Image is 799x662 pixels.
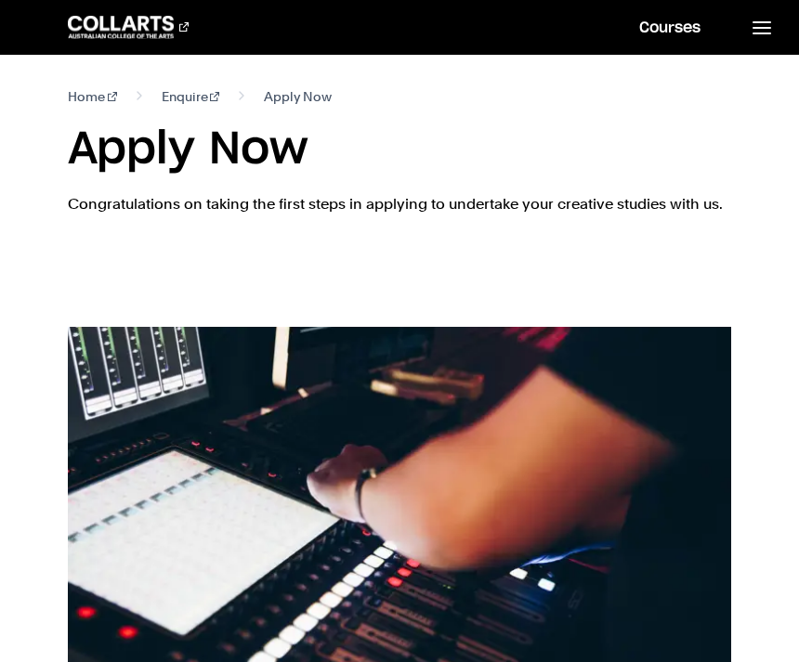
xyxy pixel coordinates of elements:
[162,85,220,108] a: Enquire
[68,85,117,108] a: Home
[68,123,731,178] h1: Apply Now
[264,85,332,108] span: Apply Now
[68,16,189,38] div: Go to homepage
[68,193,731,215] p: Congratulations on taking the first steps in applying to undertake your creative studies with us.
